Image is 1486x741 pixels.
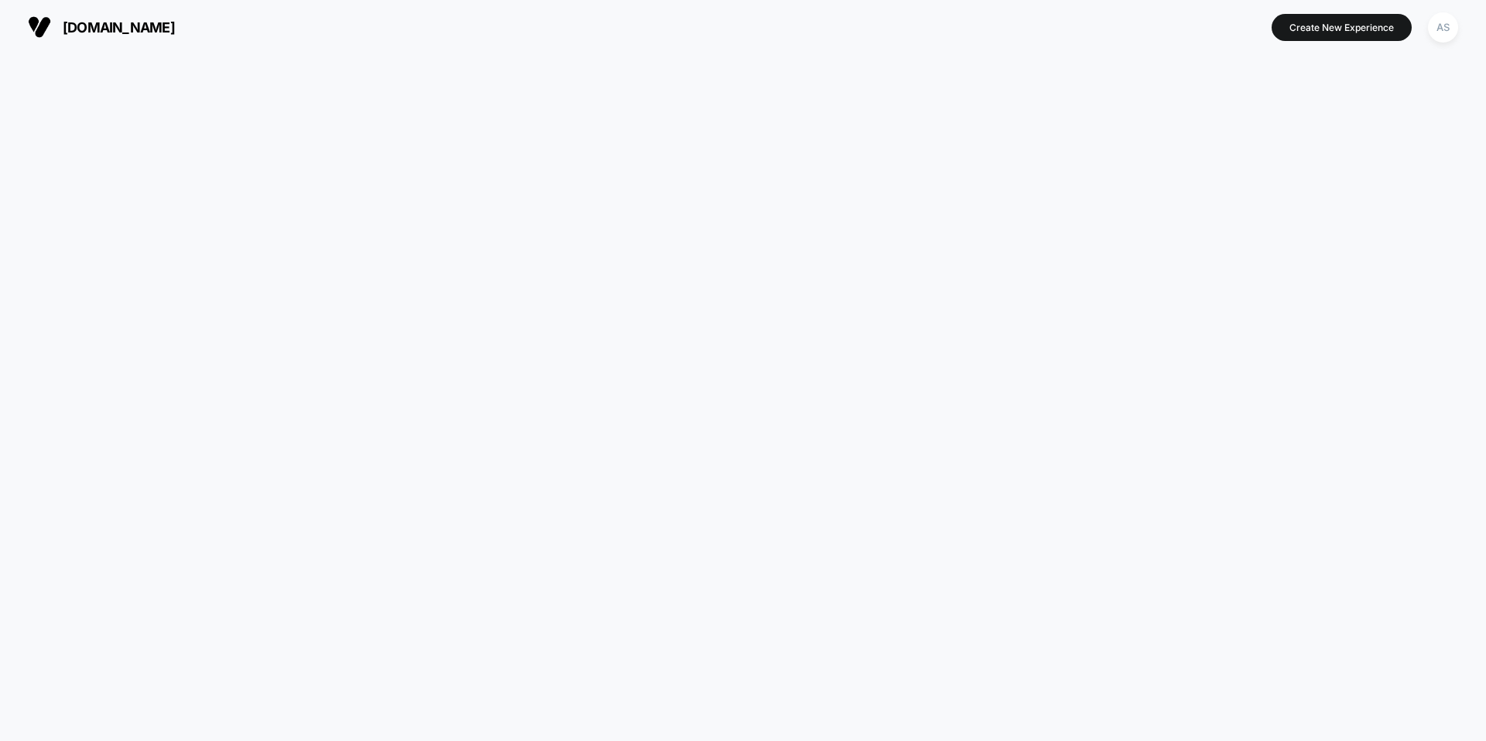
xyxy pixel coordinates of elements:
button: Create New Experience [1272,14,1412,41]
button: AS [1423,12,1463,43]
button: [DOMAIN_NAME] [23,15,180,39]
span: [DOMAIN_NAME] [63,19,175,36]
div: AS [1428,12,1458,43]
img: Visually logo [28,15,51,39]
